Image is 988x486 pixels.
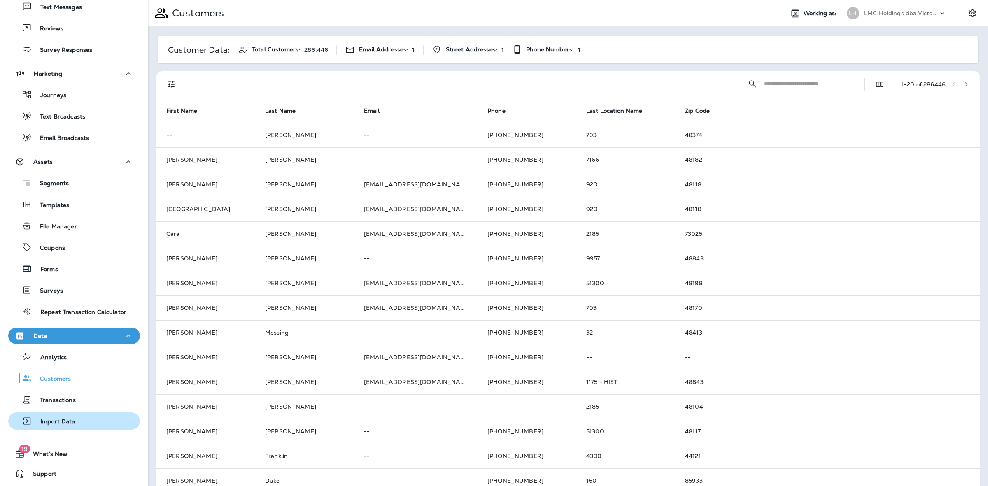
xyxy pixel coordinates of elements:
[8,412,140,430] button: Import Data
[32,309,126,316] p: Repeat Transaction Calculator
[156,271,255,295] td: [PERSON_NAME]
[8,129,140,146] button: Email Broadcasts
[364,477,468,484] p: --
[8,328,140,344] button: Data
[487,403,566,410] p: --
[478,221,576,246] td: [PHONE_NUMBER]
[412,47,415,53] p: 1
[364,428,468,435] p: --
[685,107,720,114] span: Zip Code
[169,7,224,19] p: Customers
[965,6,980,21] button: Settings
[8,65,140,82] button: Marketing
[8,217,140,235] button: File Manager
[255,271,354,295] td: [PERSON_NAME]
[675,197,980,221] td: 48118
[255,123,354,147] td: [PERSON_NAME]
[255,172,354,197] td: [PERSON_NAME]
[578,47,580,53] p: 1
[156,444,255,468] td: [PERSON_NAME]
[685,354,970,360] p: --
[156,345,255,370] td: [PERSON_NAME]
[255,295,354,320] td: [PERSON_NAME]
[685,107,710,114] span: Zip Code
[166,107,208,114] span: First Name
[163,76,179,93] button: Filters
[25,470,56,480] span: Support
[156,221,255,246] td: Cara
[586,378,617,386] span: 1175 - HIST
[19,445,30,453] span: 19
[586,107,643,114] span: Last Location Name
[32,92,66,100] p: Journeys
[354,172,478,197] td: [EMAIL_ADDRESS][DOMAIN_NAME]
[354,345,478,370] td: [EMAIL_ADDRESS][DOMAIN_NAME]
[478,147,576,172] td: [PHONE_NUMBER]
[586,403,599,410] span: 2185
[364,329,468,336] p: --
[166,107,197,114] span: First Name
[255,444,354,468] td: Franklin
[252,46,300,53] span: Total Customers:
[33,70,62,77] p: Marketing
[364,132,468,138] p: --
[501,47,504,53] p: 1
[255,320,354,345] td: Messing
[364,107,380,114] span: Email
[32,180,69,188] p: Segments
[32,266,58,274] p: Forms
[156,246,255,271] td: [PERSON_NAME]
[8,370,140,387] button: Customers
[32,4,82,12] p: Text Messages
[8,239,140,256] button: Coupons
[8,41,140,58] button: Survey Responses
[354,221,478,246] td: [EMAIL_ADDRESS][DOMAIN_NAME]
[675,221,980,246] td: 73025
[8,303,140,320] button: Repeat Transaction Calculator
[586,107,653,114] span: Last Location Name
[255,419,354,444] td: [PERSON_NAME]
[675,123,980,147] td: 48374
[675,295,980,320] td: 48170
[354,197,478,221] td: [EMAIL_ADDRESS][DOMAIN_NAME]
[586,304,597,312] span: 703
[33,158,53,165] p: Assets
[675,444,980,468] td: 44121
[675,419,980,444] td: 48117
[8,153,140,170] button: Assets
[586,279,604,287] span: 51300
[32,47,92,54] p: Survey Responses
[478,444,576,468] td: [PHONE_NUMBER]
[8,107,140,125] button: Text Broadcasts
[8,196,140,213] button: Templates
[255,345,354,370] td: [PERSON_NAME]
[487,107,516,114] span: Phone
[156,419,255,444] td: [PERSON_NAME]
[586,181,597,188] span: 920
[32,113,85,121] p: Text Broadcasts
[255,394,354,419] td: [PERSON_NAME]
[168,47,230,53] p: Customer Data:
[32,354,67,362] p: Analytics
[586,156,599,163] span: 7166
[586,205,597,213] span: 920
[364,255,468,262] p: --
[156,370,255,394] td: [PERSON_NAME]
[871,76,888,93] button: Edit Fields
[586,428,604,435] span: 51300
[156,197,255,221] td: [GEOGRAPHIC_DATA]
[255,197,354,221] td: [PERSON_NAME]
[586,354,665,360] p: --
[8,446,140,462] button: 19What's New
[478,295,576,320] td: [PHONE_NUMBER]
[478,320,576,345] td: [PHONE_NUMBER]
[8,174,140,192] button: Segments
[255,370,354,394] td: [PERSON_NAME]
[33,333,47,339] p: Data
[586,477,597,484] span: 160
[156,295,255,320] td: [PERSON_NAME]
[32,202,69,209] p: Templates
[8,86,140,103] button: Journeys
[354,271,478,295] td: [EMAIL_ADDRESS][DOMAIN_NAME]
[586,329,593,336] span: 32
